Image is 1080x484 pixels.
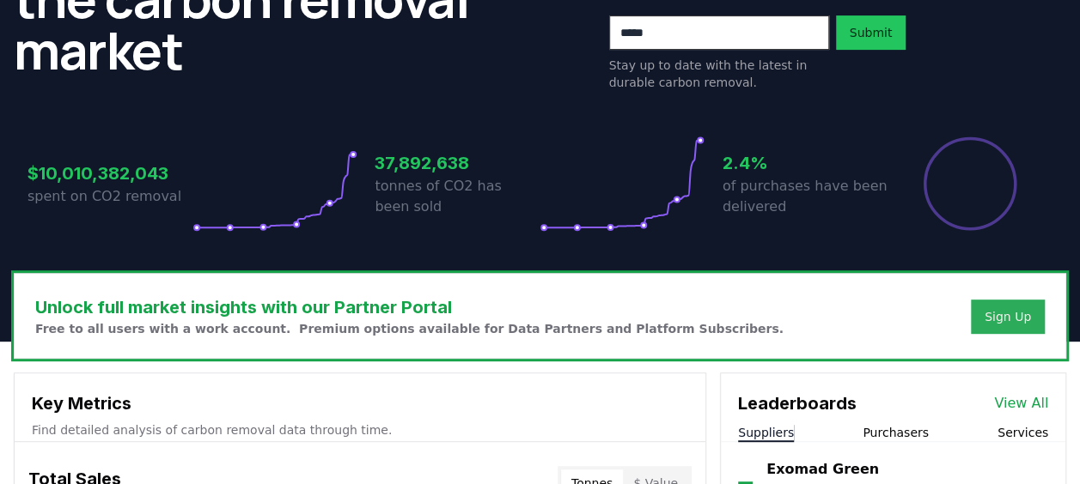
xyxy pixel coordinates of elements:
[375,150,540,176] h3: 37,892,638
[723,176,888,217] p: of purchases have been delivered
[27,186,192,207] p: spent on CO2 removal
[766,459,879,480] a: Exomad Green
[723,150,888,176] h3: 2.4%
[32,390,688,416] h3: Key Metrics
[32,421,688,439] p: Find detailed analysis of carbon removal data through time.
[836,15,906,50] button: Submit
[738,390,857,416] h3: Leaderboards
[998,424,1048,441] button: Services
[971,299,1045,334] button: Sign Up
[35,294,784,320] h3: Unlock full market insights with our Partner Portal
[994,393,1048,414] a: View All
[27,160,192,186] h3: $10,010,382,043
[738,424,794,441] button: Suppliers
[985,308,1031,325] a: Sign Up
[863,424,929,441] button: Purchasers
[35,320,784,337] p: Free to all users with a work account. Premium options available for Data Partners and Platform S...
[609,57,829,91] p: Stay up to date with the latest in durable carbon removal.
[922,136,1018,232] div: Percentage of sales delivered
[375,176,540,217] p: tonnes of CO2 has been sold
